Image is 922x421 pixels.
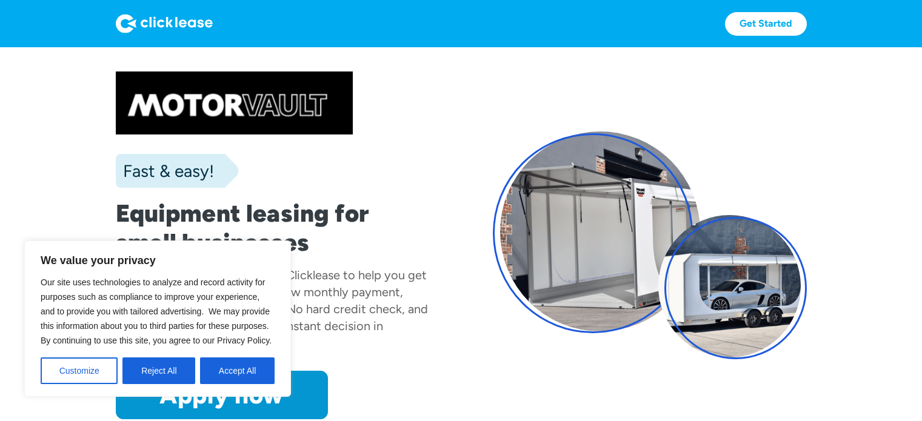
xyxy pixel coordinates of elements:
[24,240,291,397] div: We value your privacy
[41,253,275,268] p: We value your privacy
[122,357,195,384] button: Reject All
[116,199,430,257] h1: Equipment leasing for small businesses
[41,277,272,345] span: Our site uses technologies to analyze and record activity for purposes such as compliance to impr...
[116,159,214,183] div: Fast & easy!
[116,14,213,33] img: Logo
[41,357,118,384] button: Customize
[200,357,275,384] button: Accept All
[725,12,807,36] a: Get Started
